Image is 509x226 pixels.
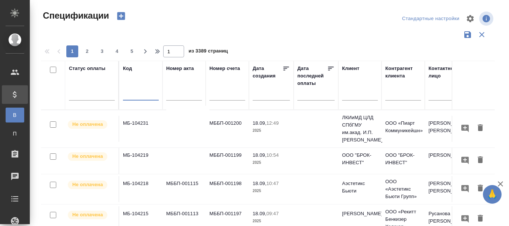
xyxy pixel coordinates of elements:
div: Дата создания [253,65,282,80]
td: МБ-104218 [119,176,162,202]
p: 18.09, [253,152,266,158]
span: Настроить таблицу [461,10,479,28]
div: Клиент [342,65,359,72]
button: Создать [112,10,130,22]
p: ООО «Пиарт Коммуникейшн» [385,120,421,134]
div: Код [123,65,132,72]
p: Аэстетикс Бьюти [342,180,378,195]
p: 10:47 [266,181,279,186]
div: Статус оплаты [69,65,105,72]
button: 5 [126,45,138,57]
span: 2 [81,48,93,55]
td: МБ-104219 [119,148,162,174]
p: Не оплачена [72,181,103,188]
p: 2025 [253,217,290,225]
td: [PERSON_NAME] [425,148,468,174]
button: Удалить [474,182,487,195]
td: МББП-001199 [206,148,249,174]
span: 3 [96,48,108,55]
button: Удалить [474,212,487,226]
p: 18.09, [253,181,266,186]
button: 3 [96,45,108,57]
button: Удалить [474,121,487,135]
span: из 3389 страниц [189,47,228,57]
td: [PERSON_NAME] [PERSON_NAME] [425,116,468,142]
button: Сбросить фильтры [475,28,489,42]
p: ООО "БРОК-ИНВЕСТ" [342,152,378,166]
span: В [9,111,20,119]
button: Удалить [474,153,487,167]
p: Не оплачена [72,211,103,219]
p: 10:54 [266,152,279,158]
p: ООО "БРОК-ИНВЕСТ" [385,152,421,166]
span: Посмотреть информацию [479,12,495,26]
p: [PERSON_NAME] [342,210,378,217]
td: МББП-001198 [206,176,249,202]
p: 12:49 [266,120,279,126]
td: МББП-001200 [206,116,249,142]
span: Спецификации [41,10,109,22]
p: ООО «Аэстетикс Бьюти Групп» [385,178,421,200]
td: [PERSON_NAME] [PERSON_NAME] [425,176,468,202]
div: Контрагент клиента [385,65,421,80]
button: 4 [111,45,123,57]
button: 🙏 [483,185,502,204]
span: П [9,130,20,137]
td: МБ-104231 [119,116,162,142]
button: 2 [81,45,93,57]
span: 🙏 [486,187,499,202]
div: Дата последней оплаты [297,65,327,87]
div: Контактное лицо [429,65,464,80]
p: 2025 [253,187,290,195]
button: Сохранить фильтры [461,28,475,42]
p: Не оплачена [72,153,103,160]
div: split button [400,13,461,25]
td: МББП-001115 [162,176,206,202]
p: ЛКИиМД ЦЛД СПбГМУ им.акад. И.П.[PERSON_NAME] [342,114,378,144]
p: 2025 [253,159,290,166]
p: 18.09, [253,120,266,126]
p: 2025 [253,127,290,134]
a: П [6,126,24,141]
a: В [6,108,24,122]
span: 5 [126,48,138,55]
span: 4 [111,48,123,55]
p: Не оплачена [72,121,103,128]
div: Номер акта [166,65,194,72]
p: 18.09, [253,211,266,216]
p: 09:47 [266,211,279,216]
div: Номер счета [209,65,240,72]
